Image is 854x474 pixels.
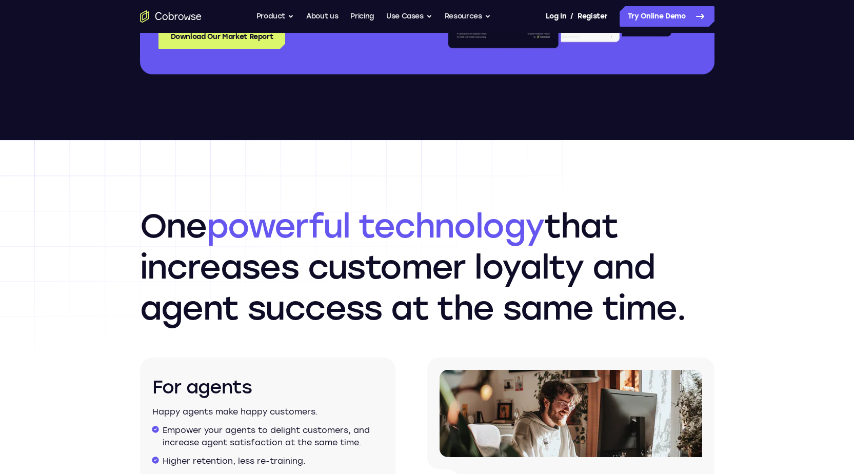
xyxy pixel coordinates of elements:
[152,375,383,400] h3: For agents
[445,6,491,27] button: Resources
[578,6,607,27] a: Register
[350,6,374,27] a: Pricing
[140,206,714,329] h2: One that increases customer loyalty and agent success at the same time.
[306,6,338,27] a: About us
[140,10,202,23] a: Go to the home page
[163,455,383,467] li: Higher retention, less re-training.
[546,6,566,27] a: Log In
[207,206,545,246] span: powerful technology
[163,424,383,449] li: Empower your agents to delight customers, and increase agent satisfaction at the same time.
[570,10,573,23] span: /
[256,6,294,27] button: Product
[620,6,714,27] a: Try Online Demo
[440,370,702,457] img: A person working on a computer
[158,25,286,49] a: Download Our Market Report
[152,406,383,418] p: Happy agents make happy customers.
[386,6,432,27] button: Use Cases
